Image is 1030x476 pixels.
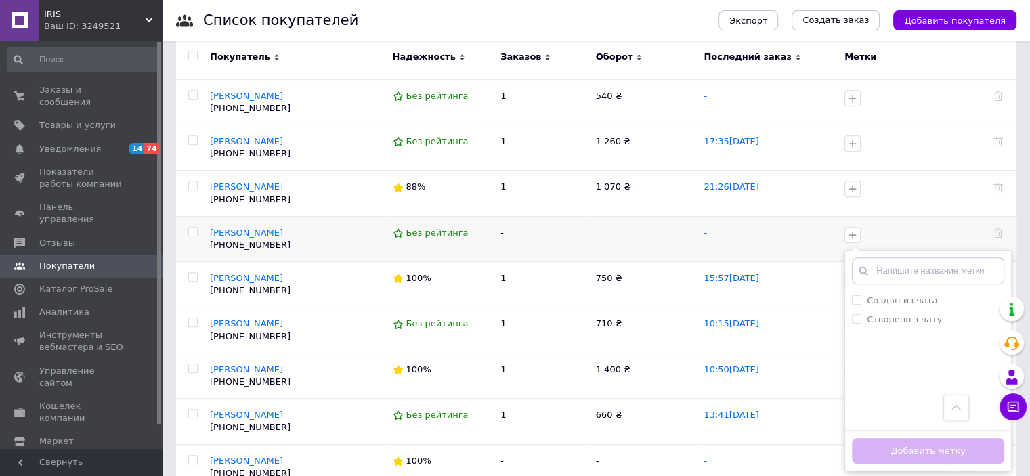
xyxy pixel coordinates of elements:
[1000,393,1027,420] button: Чат с покупателем
[210,410,283,420] a: [PERSON_NAME]
[596,318,691,330] div: 710 ₴
[210,273,283,283] a: [PERSON_NAME]
[39,119,116,131] span: Товары и услуги
[729,16,767,26] span: Экспорт
[406,136,469,146] span: Без рейтинга
[406,456,431,466] span: 100%
[500,364,506,374] span: 1
[704,51,792,63] span: Последний заказ
[210,103,291,113] span: [PHONE_NUMBER]
[596,51,633,63] span: Оборот
[39,400,125,425] span: Кошелек компании
[39,237,75,249] span: Отзывы
[129,143,144,154] span: 14
[144,143,160,154] span: 74
[596,135,691,148] div: 1 260 ₴
[203,12,358,28] h1: Список покупателей
[39,435,74,448] span: Маркет
[792,10,880,30] a: Создать заказ
[704,273,758,283] a: 15:57[DATE]
[210,91,283,101] a: [PERSON_NAME]
[500,410,506,420] span: 1
[993,135,1003,148] div: Удалить
[44,20,163,33] div: Ваш ID: 3249521
[210,364,283,374] a: [PERSON_NAME]
[596,181,691,193] div: 1 070 ₴
[704,456,707,466] a: -
[993,90,1003,102] div: Удалить
[500,318,506,328] span: 1
[596,409,691,421] div: 660 ₴
[867,314,942,324] label: Створено з чату
[210,148,291,158] span: [PHONE_NUMBER]
[500,91,506,101] span: 1
[406,181,426,192] span: 88%
[39,201,125,225] span: Панель управления
[210,318,283,328] a: [PERSON_NAME]
[596,364,691,376] div: 1 400 ₴
[210,181,283,192] a: [PERSON_NAME]
[704,364,758,374] a: 10:50[DATE]
[500,51,541,63] span: Заказов
[406,273,431,283] span: 100%
[406,410,469,420] span: Без рейтинга
[210,51,270,63] span: Покупатель
[210,136,283,146] a: [PERSON_NAME]
[802,14,869,26] span: Создать заказ
[210,331,291,341] span: [PHONE_NUMBER]
[704,410,758,420] a: 13:41[DATE]
[494,216,588,261] td: -
[704,181,758,192] a: 21:26[DATE]
[210,194,291,204] span: [PHONE_NUMBER]
[39,329,125,353] span: Инструменты вебмастера и SEO
[500,181,506,192] span: 1
[210,228,283,238] a: [PERSON_NAME]
[39,365,125,389] span: Управление сайтом
[210,456,283,466] a: [PERSON_NAME]
[844,51,876,62] span: Метки
[39,143,101,155] span: Уведомления
[904,16,1006,26] span: Добавить покупателя
[406,91,469,101] span: Без рейтинга
[500,136,506,146] span: 1
[39,283,112,295] span: Каталог ProSale
[406,364,431,374] span: 100%
[718,10,778,30] button: Экспорт
[852,257,1004,284] input: Напишите название метки
[39,306,89,318] span: Аналитика
[393,51,456,63] span: Надежность
[210,422,291,432] span: [PHONE_NUMBER]
[704,228,707,238] a: -
[704,318,758,328] a: 10:15[DATE]
[39,166,125,190] span: Показатели работы компании
[893,10,1016,30] button: Добавить покупателя
[867,295,937,305] label: Создан из чата
[39,260,95,272] span: Покупатели
[406,228,469,238] span: Без рейтинга
[993,181,1003,193] div: Удалить
[704,136,758,146] a: 17:35[DATE]
[44,8,146,20] span: IRIS
[596,272,691,284] div: 750 ₴
[704,91,707,101] a: -
[39,84,125,108] span: Заказы и сообщения
[993,227,1003,239] div: Удалить
[500,273,506,283] span: 1
[210,285,291,295] span: [PHONE_NUMBER]
[7,47,160,72] input: Поиск
[596,90,691,102] div: 540 ₴
[210,376,291,387] span: [PHONE_NUMBER]
[406,318,469,328] span: Без рейтинга
[210,240,291,250] span: [PHONE_NUMBER]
